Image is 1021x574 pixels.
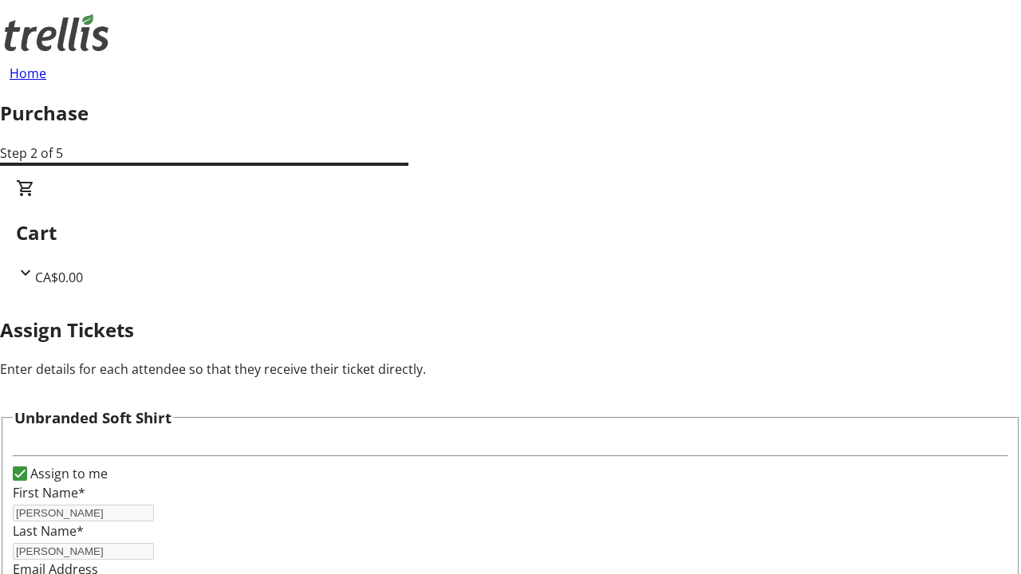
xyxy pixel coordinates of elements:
[13,484,85,501] label: First Name*
[14,407,171,429] h3: Unbranded Soft Shirt
[13,522,84,540] label: Last Name*
[16,179,1005,287] div: CartCA$0.00
[35,269,83,286] span: CA$0.00
[27,464,108,483] label: Assign to me
[16,218,1005,247] h2: Cart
